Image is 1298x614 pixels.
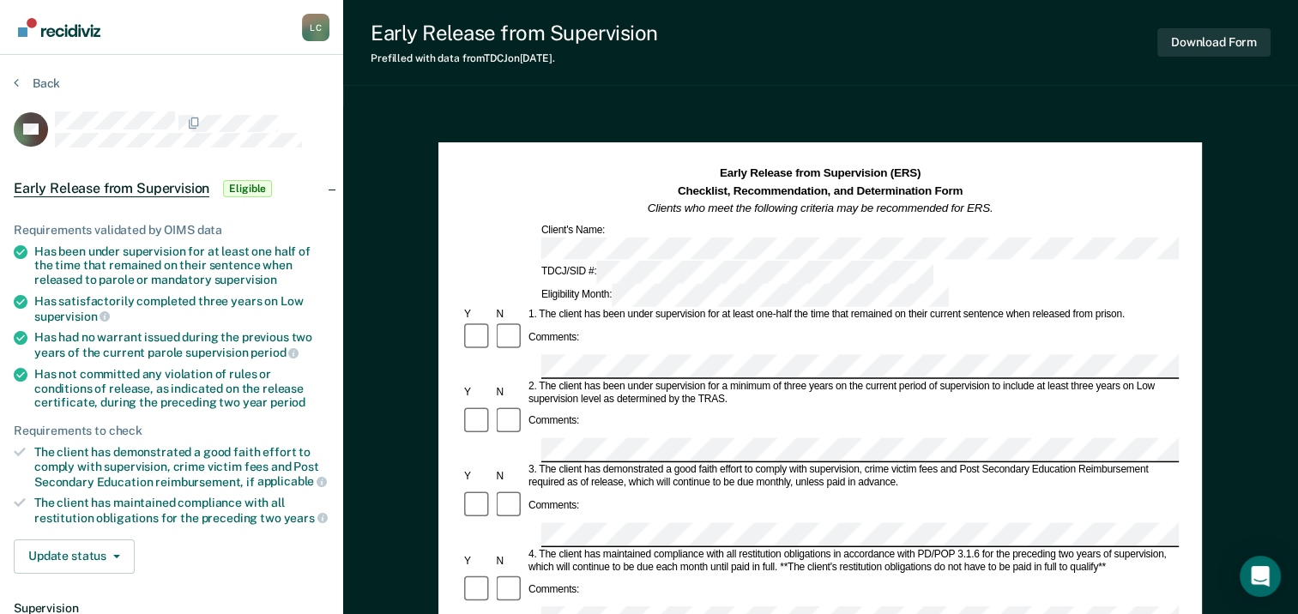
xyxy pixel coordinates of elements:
[34,244,329,287] div: Has been under supervision for at least one half of the time that remained on their sentence when...
[462,555,493,568] div: Y
[284,511,328,525] span: years
[526,584,582,597] div: Comments:
[302,14,329,41] div: L C
[34,294,329,323] div: Has satisfactorily completed three years on Low
[462,309,493,322] div: Y
[257,474,327,488] span: applicable
[539,284,951,307] div: Eligibility Month:
[14,539,135,574] button: Update status
[720,167,921,180] strong: Early Release from Supervision (ERS)
[251,346,299,359] span: period
[1157,28,1271,57] button: Download Form
[678,184,963,197] strong: Checklist, Recommendation, and Determination Form
[648,202,993,214] em: Clients who meet the following criteria may be recommended for ERS.
[371,21,658,45] div: Early Release from Supervision
[34,310,110,323] span: supervision
[270,395,305,409] span: period
[14,223,329,238] div: Requirements validated by OIMS data
[526,331,582,344] div: Comments:
[223,180,272,197] span: Eligible
[526,309,1179,322] div: 1. The client has been under supervision for at least one-half the time that remained on their cu...
[34,330,329,359] div: Has had no warrant issued during the previous two years of the current parole supervision
[494,386,526,399] div: N
[14,180,209,197] span: Early Release from Supervision
[526,380,1179,406] div: 2. The client has been under supervision for a minimum of three years on the current period of su...
[214,273,277,286] span: supervision
[526,464,1179,490] div: 3. The client has demonstrated a good faith effort to comply with supervision, crime victim fees ...
[494,470,526,483] div: N
[18,18,100,37] img: Recidiviz
[526,415,582,428] div: Comments:
[526,499,582,512] div: Comments:
[34,445,329,489] div: The client has demonstrated a good faith effort to comply with supervision, crime victim fees and...
[14,75,60,91] button: Back
[539,262,936,285] div: TDCJ/SID #:
[494,555,526,568] div: N
[14,424,329,438] div: Requirements to check
[1240,556,1281,597] div: Open Intercom Messenger
[494,309,526,322] div: N
[462,470,493,483] div: Y
[526,548,1179,574] div: 4. The client has maintained compliance with all restitution obligations in accordance with PD/PO...
[462,386,493,399] div: Y
[34,367,329,410] div: Has not committed any violation of rules or conditions of release, as indicated on the release ce...
[302,14,329,41] button: Profile dropdown button
[371,52,658,64] div: Prefilled with data from TDCJ on [DATE] .
[34,496,329,525] div: The client has maintained compliance with all restitution obligations for the preceding two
